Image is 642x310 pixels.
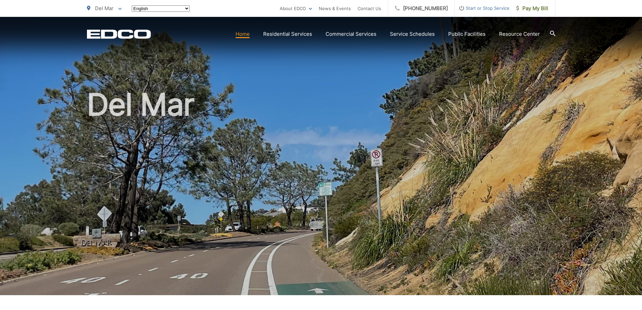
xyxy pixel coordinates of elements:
a: Commercial Services [326,30,376,38]
a: Public Facilities [448,30,486,38]
a: Resource Center [499,30,540,38]
a: About EDCO [280,4,312,12]
a: News & Events [319,4,351,12]
h1: Del Mar [87,88,555,301]
a: Service Schedules [390,30,435,38]
a: Contact Us [358,4,381,12]
a: Home [236,30,250,38]
a: Residential Services [263,30,312,38]
span: Pay My Bill [516,4,548,12]
a: EDCD logo. Return to the homepage. [87,29,151,39]
span: Del Mar [95,5,114,11]
select: Select a language [132,5,190,12]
